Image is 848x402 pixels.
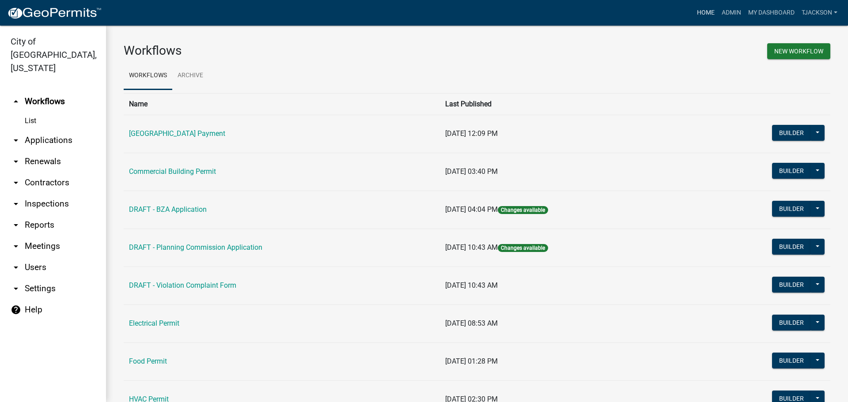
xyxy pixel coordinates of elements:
[772,125,811,141] button: Builder
[129,243,262,252] a: DRAFT - Planning Commission Application
[767,43,830,59] button: New Workflow
[11,241,21,252] i: arrow_drop_down
[129,319,179,327] a: Electrical Permit
[124,62,172,90] a: Workflows
[798,4,841,21] a: TJackson
[718,4,745,21] a: Admin
[445,319,498,327] span: [DATE] 08:53 AM
[445,357,498,365] span: [DATE] 01:28 PM
[772,239,811,255] button: Builder
[445,129,498,138] span: [DATE] 12:09 PM
[498,244,548,252] span: Changes available
[129,205,207,214] a: DRAFT - BZA Application
[11,96,21,107] i: arrow_drop_up
[440,93,689,115] th: Last Published
[772,201,811,217] button: Builder
[11,135,21,146] i: arrow_drop_down
[11,262,21,273] i: arrow_drop_down
[445,205,498,214] span: [DATE] 04:04 PM
[445,281,498,289] span: [DATE] 10:43 AM
[11,283,21,294] i: arrow_drop_down
[129,167,216,176] a: Commercial Building Permit
[11,304,21,315] i: help
[445,243,498,252] span: [DATE] 10:43 AM
[772,277,811,293] button: Builder
[772,315,811,331] button: Builder
[11,220,21,230] i: arrow_drop_down
[772,163,811,179] button: Builder
[129,281,236,289] a: DRAFT - Violation Complaint Form
[172,62,208,90] a: Archive
[11,199,21,209] i: arrow_drop_down
[11,156,21,167] i: arrow_drop_down
[11,177,21,188] i: arrow_drop_down
[693,4,718,21] a: Home
[498,206,548,214] span: Changes available
[129,357,167,365] a: Food Permit
[745,4,798,21] a: My Dashboard
[445,167,498,176] span: [DATE] 03:40 PM
[129,129,225,138] a: [GEOGRAPHIC_DATA] Payment
[772,353,811,368] button: Builder
[124,43,470,58] h3: Workflows
[124,93,440,115] th: Name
